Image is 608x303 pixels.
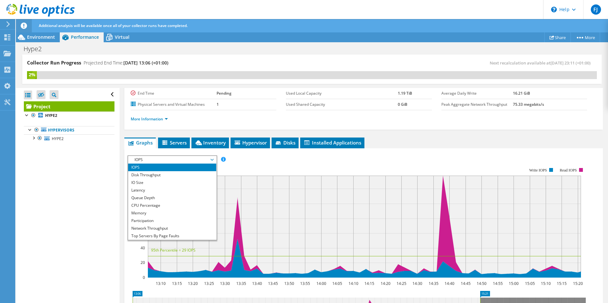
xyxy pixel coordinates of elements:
[141,260,145,265] text: 20
[27,34,55,40] span: Environment
[131,90,217,97] label: End Time
[151,247,196,253] text: 95th Percentile = 29 IOPS
[24,134,114,143] a: HYPE2
[525,281,535,286] text: 15:05
[84,59,168,66] h4: Projected End Time:
[161,139,187,146] span: Servers
[560,168,577,172] text: Read IOPS
[441,101,513,108] label: Peak Aggregate Network Throughput
[300,281,310,286] text: 13:55
[529,168,547,172] text: Write IOPS
[541,281,550,286] text: 15:10
[24,111,114,120] a: HYPE2
[364,281,374,286] text: 14:15
[71,34,99,40] span: Performance
[155,281,165,286] text: 13:10
[303,139,361,146] span: Installed Applications
[570,32,600,42] a: More
[544,32,571,42] a: Share
[268,281,278,286] text: 13:45
[45,113,57,118] b: HYPE2
[39,23,188,28] span: Additional analysis will be available once all of your collector runs have completed.
[396,281,406,286] text: 14:25
[188,281,197,286] text: 13:20
[556,281,566,286] text: 15:15
[128,139,153,146] span: Graphs
[412,281,422,286] text: 14:30
[286,101,397,108] label: Used Shared Capacity
[52,136,64,141] span: HYPE2
[460,281,470,286] text: 14:45
[128,194,216,202] li: Queue Depth
[128,186,216,194] li: Latency
[591,4,601,15] span: FJ
[234,139,267,146] span: Hypervisor
[398,102,407,107] b: 0 GiB
[493,281,502,286] text: 14:55
[195,139,226,146] span: Inventory
[284,281,294,286] text: 13:50
[444,281,454,286] text: 14:40
[513,102,544,107] b: 75.33 megabits/s
[550,60,591,66] span: [DATE] 23:11 (+01:00)
[128,232,216,240] li: Top Servers By Page Faults
[128,209,216,217] li: Memory
[508,281,518,286] text: 15:00
[24,126,114,134] a: Hypervisors
[490,60,594,66] span: Next recalculation available at
[428,281,438,286] text: 14:35
[128,171,216,179] li: Disk Throughput
[141,245,145,251] text: 40
[128,179,216,186] li: IO Size
[252,281,262,286] text: 13:40
[128,164,216,171] li: IOPS
[513,91,530,96] b: 16.21 GiB
[204,281,214,286] text: 13:25
[128,217,216,225] li: Participation
[332,281,342,286] text: 14:05
[128,225,216,232] li: Network Throughput
[551,7,557,12] svg: \n
[573,281,583,286] text: 15:20
[441,90,513,97] label: Average Daily Write
[217,91,231,96] b: Pending
[21,45,52,52] h1: Hype2
[217,102,219,107] b: 1
[143,275,145,280] text: 0
[286,90,397,97] label: Used Local Capacity
[220,281,230,286] text: 13:30
[131,116,168,122] a: More Information
[398,91,412,96] b: 1.19 TiB
[275,139,295,146] span: Disks
[172,281,182,286] text: 13:15
[236,281,246,286] text: 13:35
[27,71,37,78] div: 2%
[348,281,358,286] text: 14:10
[380,281,390,286] text: 14:20
[131,156,213,164] span: IOPS
[128,202,216,209] li: CPU Percentage
[131,101,217,108] label: Physical Servers and Virtual Machines
[123,60,168,66] span: [DATE] 13:06 (+01:00)
[115,34,129,40] span: Virtual
[316,281,326,286] text: 14:00
[476,281,486,286] text: 14:50
[24,101,114,111] a: Project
